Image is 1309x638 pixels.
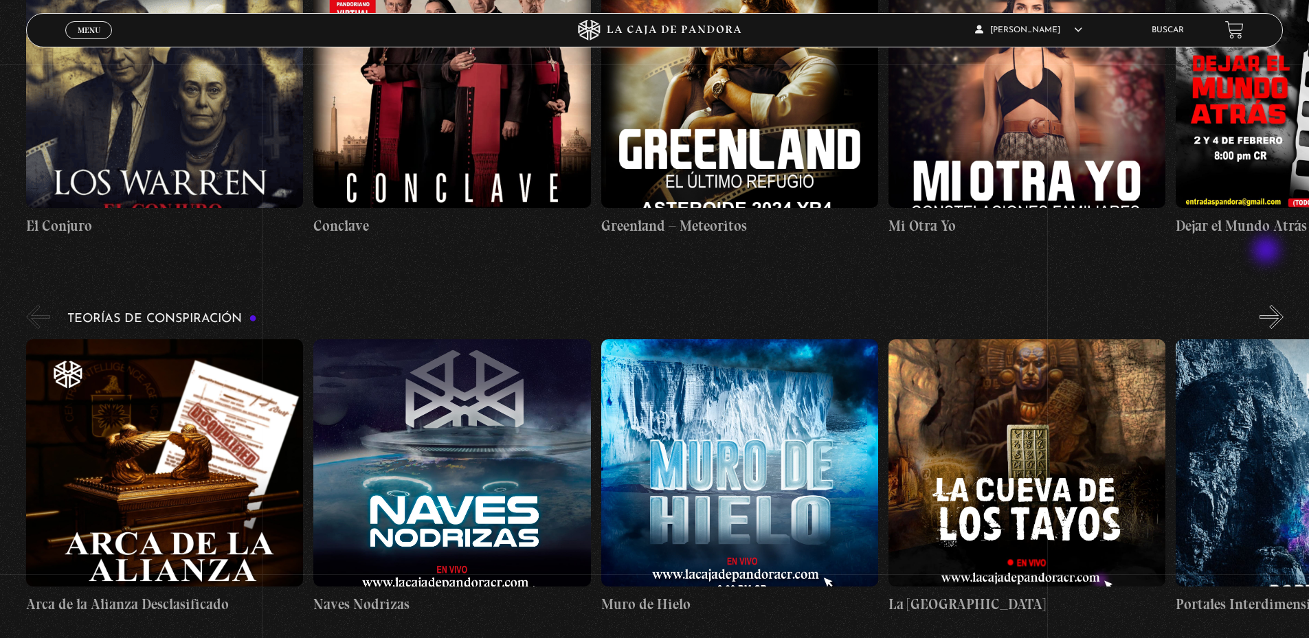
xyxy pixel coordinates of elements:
[67,312,257,326] h3: Teorías de Conspiración
[1152,26,1184,34] a: Buscar
[313,593,590,615] h4: Naves Nodrizas
[888,215,1165,237] h4: Mi Otra Yo
[888,593,1165,615] h4: La [GEOGRAPHIC_DATA]
[975,26,1082,34] span: [PERSON_NAME]
[601,215,878,237] h4: Greenland – Meteoritos
[73,37,105,47] span: Cerrar
[313,215,590,237] h4: Conclave
[1225,21,1244,39] a: View your shopping cart
[1260,305,1284,329] button: Next
[601,339,878,615] a: Muro de Hielo
[26,593,303,615] h4: Arca de la Alianza Desclasificado
[78,26,100,34] span: Menu
[26,339,303,615] a: Arca de la Alianza Desclasificado
[26,215,303,237] h4: El Conjuro
[313,339,590,615] a: Naves Nodrizas
[888,339,1165,615] a: La [GEOGRAPHIC_DATA]
[26,305,50,329] button: Previous
[601,593,878,615] h4: Muro de Hielo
